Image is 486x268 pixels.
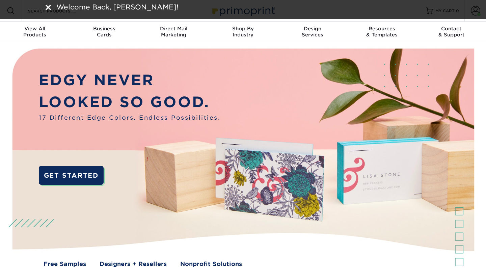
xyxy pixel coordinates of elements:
[139,26,208,38] div: Marketing
[278,26,347,38] div: Services
[208,26,278,38] div: Industry
[347,22,417,43] a: Resources& Templates
[46,5,51,10] img: close
[39,166,103,185] a: GET STARTED
[416,22,486,43] a: Contact& Support
[208,22,278,43] a: Shop ByIndustry
[39,113,220,122] span: 17 Different Edge Colors. Endless Possibilities.
[56,3,179,11] span: Welcome Back, [PERSON_NAME]!
[208,26,278,32] span: Shop By
[70,26,139,32] span: Business
[416,26,486,32] span: Contact
[70,22,139,43] a: BusinessCards
[139,22,208,43] a: Direct MailMarketing
[39,91,220,113] p: LOOKED SO GOOD.
[39,69,220,91] p: EDGY NEVER
[70,26,139,38] div: Cards
[347,26,417,38] div: & Templates
[278,26,347,32] span: Design
[416,26,486,38] div: & Support
[139,26,208,32] span: Direct Mail
[347,26,417,32] span: Resources
[278,22,347,43] a: DesignServices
